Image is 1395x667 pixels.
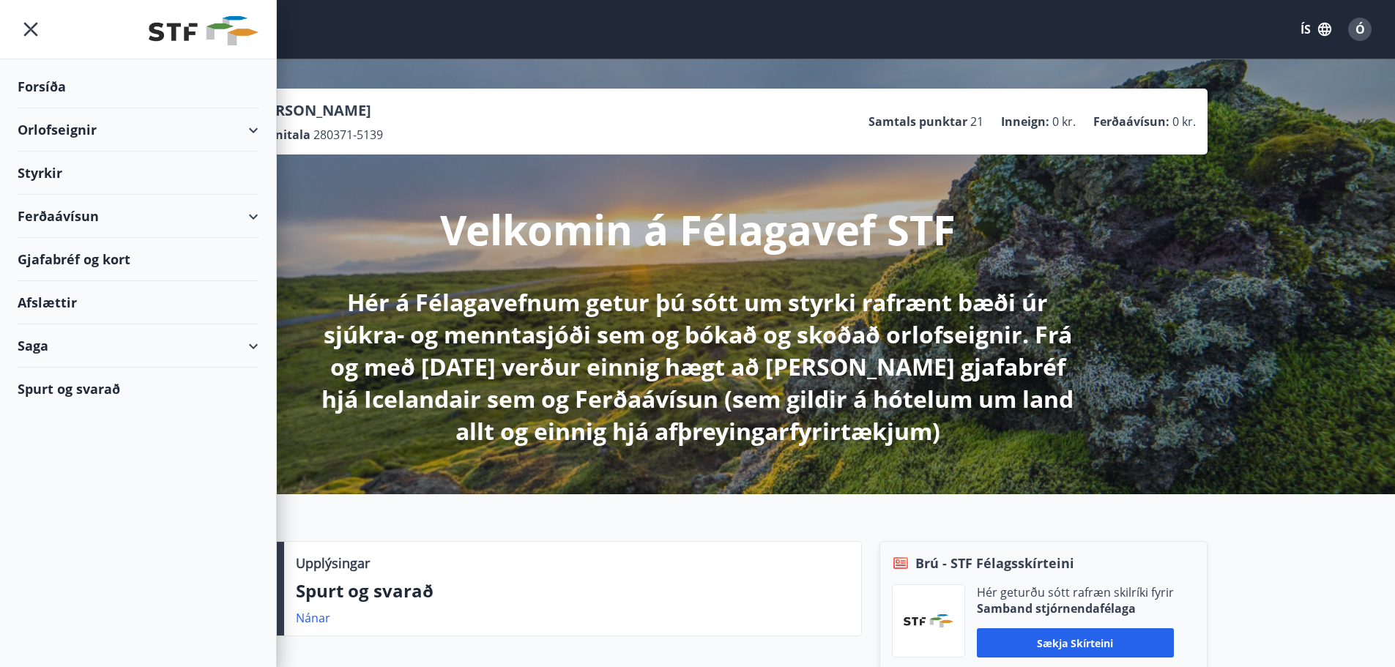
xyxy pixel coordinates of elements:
[18,368,258,410] div: Spurt og svarað
[313,127,383,143] span: 280371-5139
[1052,113,1076,130] span: 0 kr.
[868,113,967,130] p: Samtals punktar
[970,113,983,130] span: 21
[904,614,953,627] img: vjCaq2fThgY3EUYqSgpjEiBg6WP39ov69hlhuPVN.png
[296,554,370,573] p: Upplýsingar
[977,600,1174,616] p: Samband stjórnendafélaga
[1172,113,1196,130] span: 0 kr.
[18,238,258,281] div: Gjafabréf og kort
[18,152,258,195] div: Styrkir
[253,100,383,121] p: [PERSON_NAME]
[149,16,258,45] img: union_logo
[977,628,1174,657] button: Sækja skírteini
[915,554,1074,573] span: Brú - STF Félagsskírteini
[311,286,1085,447] p: Hér á Félagavefnum getur þú sótt um styrki rafrænt bæði úr sjúkra- og menntasjóði sem og bókað og...
[1093,113,1169,130] p: Ferðaávísun :
[296,610,330,626] a: Nánar
[253,127,310,143] p: Kennitala
[18,16,44,42] button: menu
[1001,113,1049,130] p: Inneign :
[1292,16,1339,42] button: ÍS
[18,65,258,108] div: Forsíða
[440,201,956,257] p: Velkomin á Félagavef STF
[18,281,258,324] div: Afslættir
[1342,12,1377,47] button: Ó
[296,578,849,603] p: Spurt og svarað
[18,108,258,152] div: Orlofseignir
[18,324,258,368] div: Saga
[977,584,1174,600] p: Hér geturðu sótt rafræn skilríki fyrir
[18,195,258,238] div: Ferðaávísun
[1355,21,1365,37] span: Ó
